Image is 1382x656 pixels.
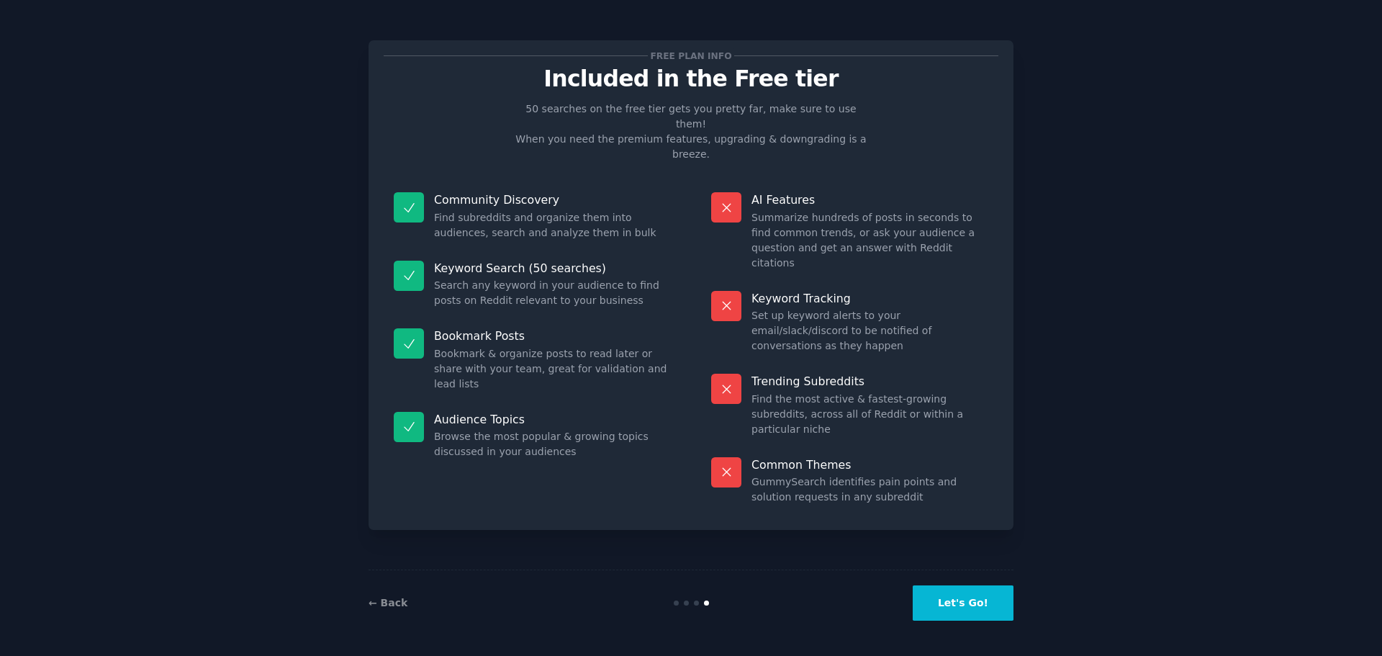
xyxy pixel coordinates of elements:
p: Audience Topics [434,412,671,427]
dd: Find the most active & fastest-growing subreddits, across all of Reddit or within a particular niche [751,392,988,437]
button: Let's Go! [913,585,1013,621]
dd: Bookmark & organize posts to read later or share with your team, great for validation and lead lists [434,346,671,392]
dd: Browse the most popular & growing topics discussed in your audiences [434,429,671,459]
span: Free plan info [648,48,734,63]
dd: Summarize hundreds of posts in seconds to find common trends, or ask your audience a question and... [751,210,988,271]
p: Common Themes [751,457,988,472]
p: Community Discovery [434,192,671,207]
dd: GummySearch identifies pain points and solution requests in any subreddit [751,475,988,505]
dd: Set up keyword alerts to your email/slack/discord to be notified of conversations as they happen [751,308,988,354]
p: 50 searches on the free tier gets you pretty far, make sure to use them! When you need the premiu... [510,102,872,162]
dd: Find subreddits and organize them into audiences, search and analyze them in bulk [434,210,671,241]
p: Bookmark Posts [434,328,671,343]
p: Keyword Tracking [751,291,988,306]
p: Included in the Free tier [384,66,998,91]
p: Trending Subreddits [751,374,988,389]
dd: Search any keyword in your audience to find posts on Reddit relevant to your business [434,278,671,308]
p: Keyword Search (50 searches) [434,261,671,276]
a: ← Back [369,597,407,608]
p: AI Features [751,192,988,207]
